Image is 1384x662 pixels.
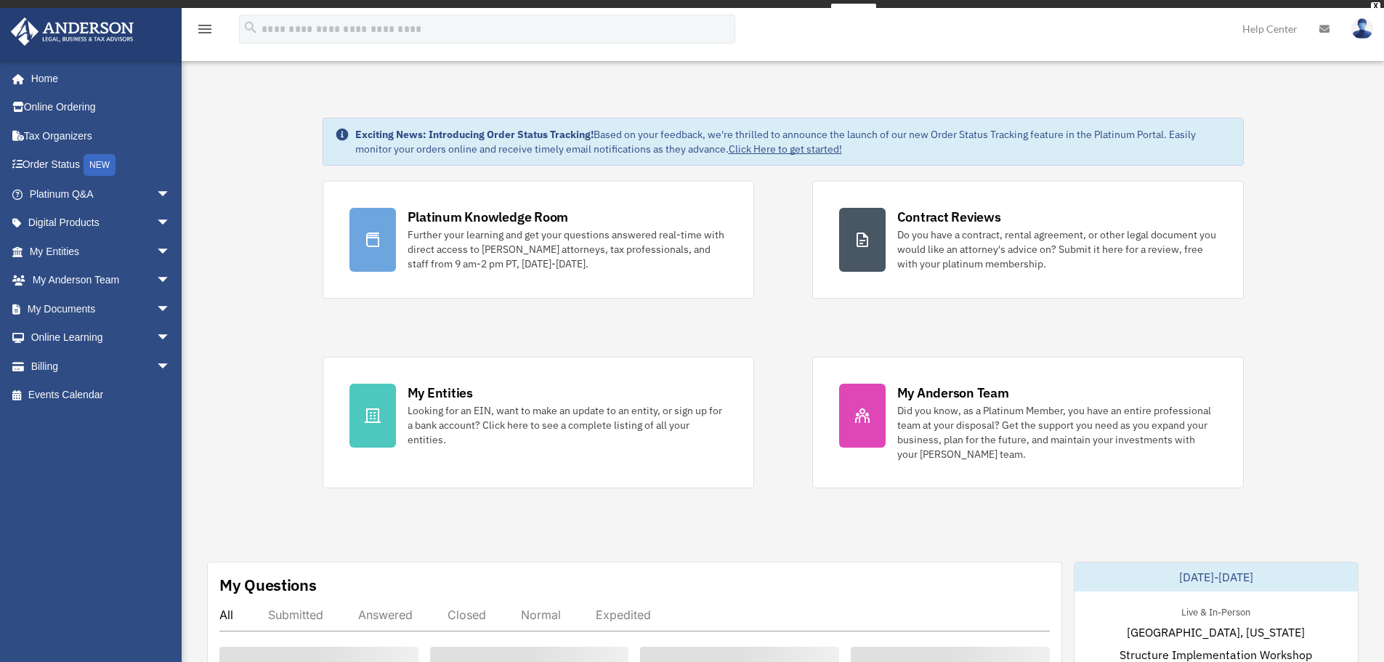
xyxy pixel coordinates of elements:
a: My Documentsarrow_drop_down [10,294,193,323]
div: My Anderson Team [897,384,1009,402]
div: My Entities [408,384,473,402]
span: arrow_drop_down [156,237,185,267]
a: Order StatusNEW [10,150,193,180]
a: Click Here to get started! [729,142,842,156]
div: Looking for an EIN, want to make an update to an entity, or sign up for a bank account? Click her... [408,403,727,447]
span: [GEOGRAPHIC_DATA], [US_STATE] [1127,623,1305,641]
a: My Anderson Team Did you know, as a Platinum Member, you have an entire professional team at your... [812,357,1244,488]
a: Events Calendar [10,381,193,410]
a: Contract Reviews Do you have a contract, rental agreement, or other legal document you would like... [812,181,1244,299]
a: My Anderson Teamarrow_drop_down [10,266,193,295]
a: survey [831,4,876,21]
div: Normal [521,607,561,622]
img: Anderson Advisors Platinum Portal [7,17,138,46]
div: Get a chance to win 6 months of Platinum for free just by filling out this [508,4,825,21]
a: Home [10,64,185,93]
span: arrow_drop_down [156,323,185,353]
div: Expedited [596,607,651,622]
span: arrow_drop_down [156,352,185,382]
span: arrow_drop_down [156,266,185,296]
div: Answered [358,607,413,622]
a: Tax Organizers [10,121,193,150]
i: menu [196,20,214,38]
span: arrow_drop_down [156,209,185,238]
span: arrow_drop_down [156,294,185,324]
div: Submitted [268,607,323,622]
a: Billingarrow_drop_down [10,352,193,381]
div: Closed [448,607,486,622]
div: All [219,607,233,622]
a: Digital Productsarrow_drop_down [10,209,193,238]
a: Platinum Q&Aarrow_drop_down [10,179,193,209]
div: close [1371,2,1380,11]
i: search [243,20,259,36]
div: NEW [84,154,116,176]
span: arrow_drop_down [156,179,185,209]
a: My Entitiesarrow_drop_down [10,237,193,266]
a: Platinum Knowledge Room Further your learning and get your questions answered real-time with dire... [323,181,754,299]
div: My Questions [219,574,317,596]
img: User Pic [1351,18,1373,39]
div: Live & In-Person [1170,603,1262,618]
div: [DATE]-[DATE] [1075,562,1358,592]
a: Online Ordering [10,93,193,122]
a: My Entities Looking for an EIN, want to make an update to an entity, or sign up for a bank accoun... [323,357,754,488]
div: Did you know, as a Platinum Member, you have an entire professional team at your disposal? Get th... [897,403,1217,461]
div: Do you have a contract, rental agreement, or other legal document you would like an attorney's ad... [897,227,1217,271]
a: menu [196,25,214,38]
div: Platinum Knowledge Room [408,208,569,226]
div: Contract Reviews [897,208,1001,226]
div: Based on your feedback, we're thrilled to announce the launch of our new Order Status Tracking fe... [355,127,1231,156]
a: Online Learningarrow_drop_down [10,323,193,352]
div: Further your learning and get your questions answered real-time with direct access to [PERSON_NAM... [408,227,727,271]
strong: Exciting News: Introducing Order Status Tracking! [355,128,594,141]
